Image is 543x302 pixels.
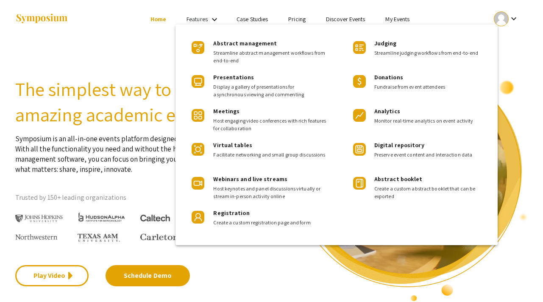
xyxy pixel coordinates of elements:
span: Abstract management [213,39,277,47]
span: Create a custom abstract booklet that can be exported [374,185,485,200]
span: Meetings [213,107,239,115]
img: Product Icon [353,143,366,156]
span: Host keynotes and panel discussions virtually or stream in-person activity online [213,185,327,200]
span: Virtual tables [213,141,252,149]
img: Product Icon [192,75,204,88]
img: Product Icon [192,109,204,122]
img: Product Icon [353,177,366,190]
span: Monitor real-time analytics on event activity [374,117,485,125]
span: Judging [374,39,397,47]
span: Facilitate networking and small group discussions [213,151,327,159]
span: Streamline judging workflows from end-to-end [374,49,485,57]
img: Product Icon [192,143,204,156]
span: Create a custom registration page and form [213,219,327,226]
img: Product Icon [192,211,204,224]
span: Preserve event content and interaction data [374,151,485,159]
img: Product Icon [192,41,204,54]
span: Host engaging video conferences with rich features for collaboration [213,117,327,132]
img: Product Icon [353,41,366,54]
span: Registration [213,209,249,217]
img: Product Icon [353,75,366,88]
span: Fundraise from event attendees [374,83,485,91]
img: Product Icon [192,177,204,190]
span: Display a gallery of presentations for asynchronous viewing and commenting [213,83,327,98]
span: Digital repository [374,141,424,149]
img: Product Icon [353,109,366,122]
span: Streamline abstract management workflows from end-to-end [213,49,327,64]
span: Analytics [374,107,400,115]
span: Presentations [213,73,253,81]
span: Abstract booklet [374,175,423,183]
span: Webinars and live streams [213,175,287,183]
span: Donations [374,73,403,81]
